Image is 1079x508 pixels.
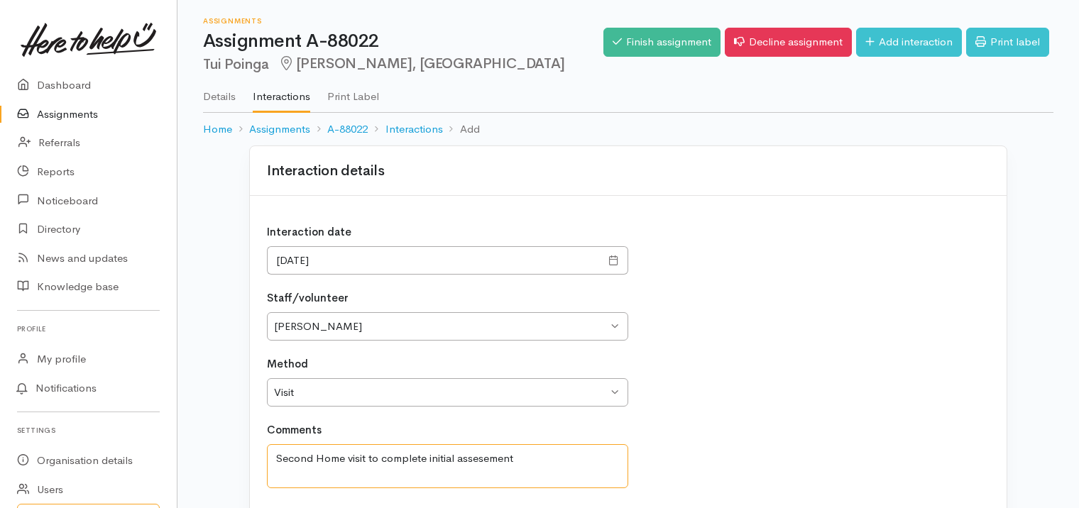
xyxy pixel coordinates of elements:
label: Method [267,356,308,372]
label: Interaction date [267,224,351,241]
a: Decline assignment [725,28,852,57]
a: Interactions [385,121,443,138]
h6: Assignments [203,17,603,25]
h2: Tui Poinga [203,56,603,72]
a: Add interaction [856,28,962,57]
a: A-88022 [327,121,368,138]
span: [PERSON_NAME], [GEOGRAPHIC_DATA] [278,55,565,72]
a: Print Label [327,72,379,111]
h2: Interaction details [267,163,384,179]
a: Details [203,72,236,111]
label: Staff/volunteer [267,290,349,307]
h6: Settings [17,421,160,440]
li: Add [443,121,480,138]
a: Interactions [253,72,310,113]
select: Choose... [267,378,628,407]
label: Comments [267,422,322,438]
h1: Assignment A-88022 [203,31,603,52]
input: dd/mm/yyyy [267,246,601,275]
a: Finish assignment [603,28,721,57]
nav: breadcrumb [203,113,1053,146]
select: Choose... [267,312,628,341]
a: Home [203,121,232,138]
a: Print label [966,28,1049,57]
h6: Profile [17,319,160,338]
a: Assignments [249,121,310,138]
